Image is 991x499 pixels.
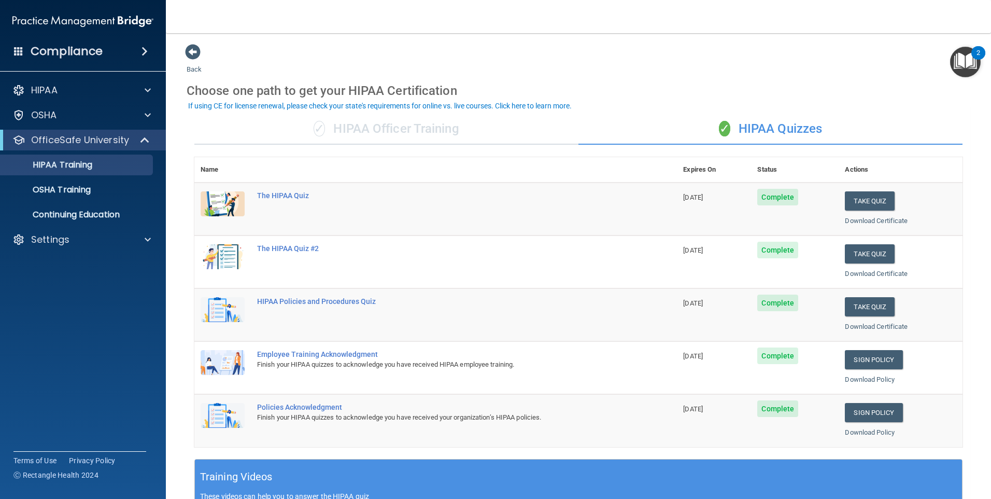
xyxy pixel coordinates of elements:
[257,191,625,200] div: The HIPAA Quiz
[578,114,962,145] div: HIPAA Quizzes
[314,121,325,136] span: ✓
[845,428,895,436] a: Download Policy
[257,358,625,371] div: Finish your HIPAA quizzes to acknowledge you have received HIPAA employee training.
[845,297,895,316] button: Take Quiz
[845,350,902,369] a: Sign Policy
[12,11,153,32] img: PMB logo
[13,470,98,480] span: Ⓒ Rectangle Health 2024
[976,53,980,66] div: 2
[257,411,625,424] div: Finish your HIPAA quizzes to acknowledge you have received your organization’s HIPAA policies.
[194,114,578,145] div: HIPAA Officer Training
[257,403,625,411] div: Policies Acknowledgment
[757,242,798,258] span: Complete
[845,244,895,264] button: Take Quiz
[13,455,56,466] a: Terms of Use
[187,76,970,106] div: Choose one path to get your HIPAA Certification
[757,189,798,205] span: Complete
[187,53,202,73] a: Back
[683,246,703,254] span: [DATE]
[7,160,92,170] p: HIPAA Training
[845,403,902,422] a: Sign Policy
[845,376,895,383] a: Download Policy
[683,299,703,307] span: [DATE]
[683,352,703,360] span: [DATE]
[31,134,129,146] p: OfficeSafe University
[683,405,703,413] span: [DATE]
[194,157,251,183] th: Name
[757,295,798,311] span: Complete
[31,44,103,59] h4: Compliance
[7,185,91,195] p: OSHA Training
[757,348,798,364] span: Complete
[257,244,625,253] div: The HIPAA Quiz #2
[31,233,69,246] p: Settings
[257,350,625,358] div: Employee Training Acknowledgment
[200,468,273,486] h5: Training Videos
[683,193,703,201] span: [DATE]
[69,455,116,466] a: Privacy Policy
[257,297,625,306] div: HIPAA Policies and Procedures Quiz
[839,157,962,183] th: Actions
[187,101,573,111] button: If using CE for license renewal, please check your state's requirements for online vs. live cours...
[31,84,58,96] p: HIPAA
[31,109,57,121] p: OSHA
[677,157,751,183] th: Expires On
[845,270,908,278] a: Download Certificate
[751,157,839,183] th: Status
[845,191,895,211] button: Take Quiz
[188,102,572,109] div: If using CE for license renewal, please check your state's requirements for online vs. live cours...
[757,400,798,417] span: Complete
[12,233,151,246] a: Settings
[845,217,908,225] a: Download Certificate
[12,84,151,96] a: HIPAA
[12,109,151,121] a: OSHA
[950,47,981,77] button: Open Resource Center, 2 new notifications
[12,134,150,146] a: OfficeSafe University
[845,323,908,330] a: Download Certificate
[7,210,148,220] p: Continuing Education
[719,121,730,136] span: ✓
